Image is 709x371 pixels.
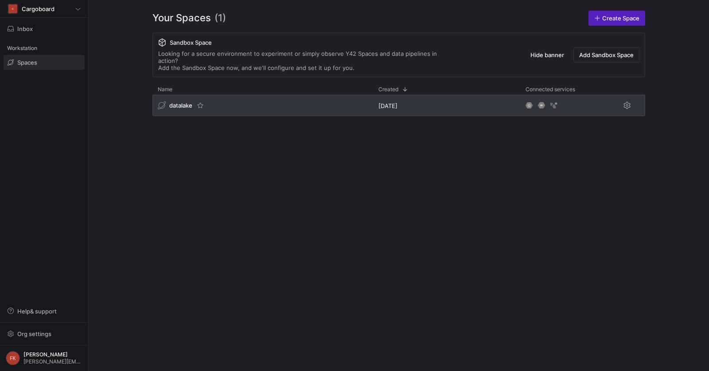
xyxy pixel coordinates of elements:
span: [PERSON_NAME] [23,352,82,358]
span: Add Sandbox Space [579,51,634,58]
span: Org settings [17,330,51,337]
span: Hide banner [530,51,564,58]
button: Inbox [4,21,85,36]
span: Create Space [602,15,639,22]
a: Create Space [588,11,645,26]
span: datalake [169,102,192,109]
span: [DATE] [378,102,397,109]
button: FK[PERSON_NAME][PERSON_NAME][EMAIL_ADDRESS][PERSON_NAME][DOMAIN_NAME] [4,349,85,367]
span: Cargoboard [22,5,55,12]
button: Add Sandbox Space [573,47,639,62]
div: Press SPACE to select this row. [152,95,645,120]
div: Looking for a secure environment to experiment or simply observe Y42 Spaces and data pipelines in... [158,50,455,71]
span: Created [378,86,398,93]
button: Help& support [4,304,85,319]
div: Workstation [4,42,85,55]
span: Connected services [526,86,575,93]
button: Hide banner [525,47,570,62]
a: Spaces [4,55,85,70]
span: Inbox [17,25,33,32]
button: Org settings [4,326,85,341]
span: Sandbox Space [170,39,212,46]
span: (1) [214,11,226,26]
span: Your Spaces [152,11,211,26]
div: C [8,4,17,13]
span: Help & support [17,308,57,315]
a: Org settings [4,331,85,338]
span: Spaces [17,59,37,66]
span: [PERSON_NAME][EMAIL_ADDRESS][PERSON_NAME][DOMAIN_NAME] [23,359,82,365]
div: FK [6,351,20,365]
span: Name [158,86,172,93]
